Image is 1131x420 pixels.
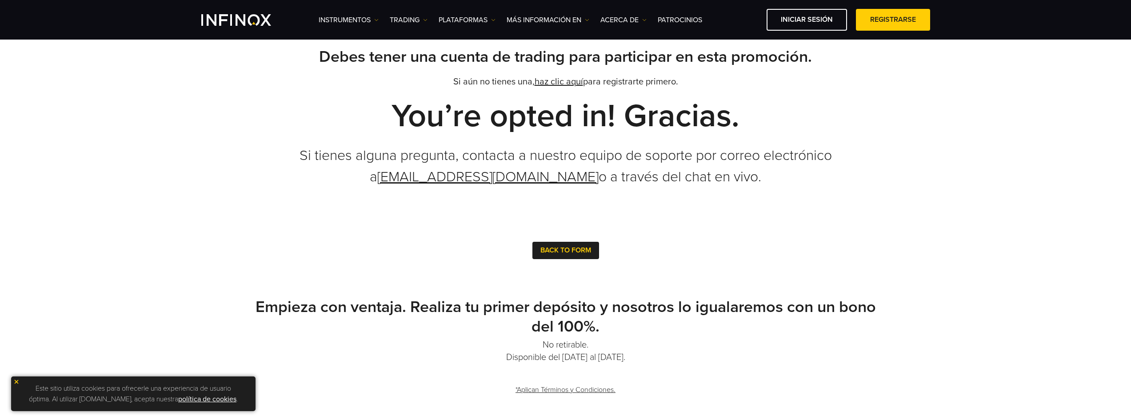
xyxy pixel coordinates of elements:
a: PLATAFORMAS [439,15,496,25]
p: Si tienes alguna pregunta, contacta a nuestro equipo de soporte por correo electrónico a o a trav... [255,145,877,188]
a: Registrarse [856,9,930,31]
img: yellow close icon [13,379,20,385]
strong: Empieza con ventaja. Realiza tu primer depósito y nosotros lo igualaremos con un bono del 100%. [256,297,876,336]
strong: Debes tener una cuenta de trading para participar en esta promoción. [319,47,812,66]
a: INFINOX Logo [201,14,292,26]
p: Este sitio utiliza cookies para ofrecerle una experiencia de usuario óptima. Al utilizar [DOMAIN_... [16,381,251,407]
a: TRADING [390,15,428,25]
a: ACERCA DE [600,15,647,25]
a: Patrocinios [658,15,702,25]
a: Iniciar sesión [767,9,847,31]
a: [EMAIL_ADDRESS][DOMAIN_NAME] [377,168,599,185]
p: Si aún no tienes una, para registrarte primero. [255,76,877,88]
a: Instrumentos [319,15,379,25]
a: Más información en [507,15,589,25]
a: haz clic aquí [535,76,583,87]
p: No retirable. Disponible del [DATE] al [DATE]. [255,339,877,364]
button: Back To Form [532,242,599,259]
a: política de cookies [178,395,236,404]
a: *Aplican Términos y Condiciones. [515,379,616,401]
strong: You’re opted in! Gracias. [392,97,739,136]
